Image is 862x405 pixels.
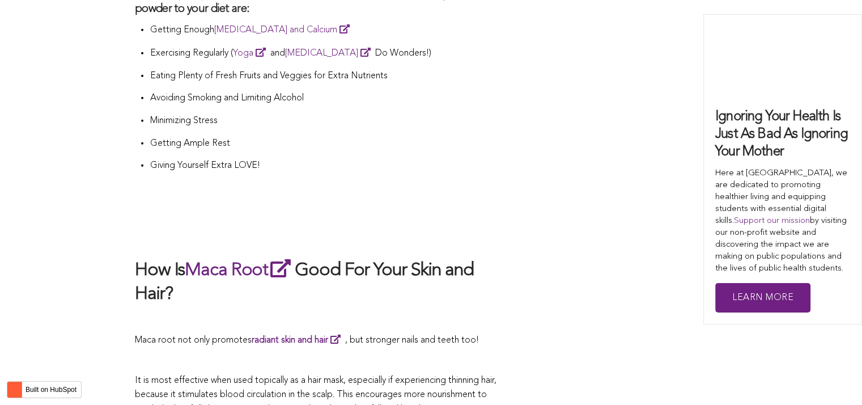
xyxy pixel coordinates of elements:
[7,383,21,396] img: HubSpot sprocket logo
[150,137,503,151] p: Getting Ample Rest
[150,22,503,38] p: Getting Enough
[150,91,503,106] p: Avoiding Smoking and Limiting Alcohol
[150,69,503,84] p: Eating Plenty of Fresh Fruits and Veggies for Extra Nutrients
[805,351,862,405] iframe: Chat Widget
[21,382,81,397] label: Built on HubSpot
[150,45,503,61] p: Exercising Regularly ( and Do Wonders!)
[232,49,270,58] a: Yoga
[7,381,82,398] button: Built on HubSpot
[715,283,810,313] a: Learn More
[252,336,345,345] a: radiant skin and hair
[185,261,295,280] a: Maca Root
[284,49,375,58] a: [MEDICAL_DATA]
[135,257,503,306] h2: How Is Good For Your Skin and Hair?
[214,26,354,35] a: [MEDICAL_DATA] and Calcium
[135,336,479,345] span: Maca root not only promotes , but stronger nails and teeth too!
[150,114,503,129] p: Minimizing Stress
[150,159,503,174] p: Giving Yourself Extra LOVE!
